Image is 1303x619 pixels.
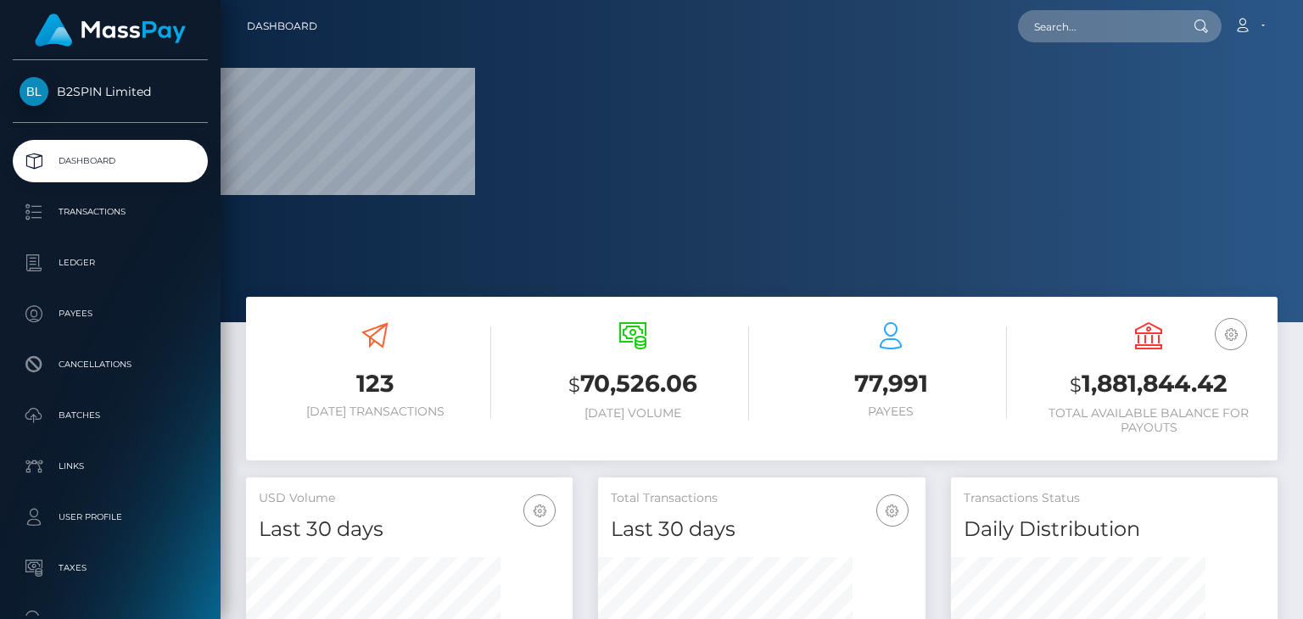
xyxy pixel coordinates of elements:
[964,490,1265,507] h5: Transactions Status
[20,555,201,581] p: Taxes
[611,490,912,507] h5: Total Transactions
[20,505,201,530] p: User Profile
[13,293,208,335] a: Payees
[13,140,208,182] a: Dashboard
[13,191,208,233] a: Transactions
[20,148,201,174] p: Dashboard
[259,490,560,507] h5: USD Volume
[20,454,201,479] p: Links
[247,8,317,44] a: Dashboard
[35,14,186,47] img: MassPay Logo
[13,496,208,538] a: User Profile
[259,404,491,419] h6: [DATE] Transactions
[20,352,201,377] p: Cancellations
[259,367,491,400] h3: 123
[20,250,201,276] p: Ledger
[611,515,912,544] h4: Last 30 days
[20,301,201,326] p: Payees
[1032,406,1265,435] h6: Total Available Balance for Payouts
[20,199,201,225] p: Transactions
[775,367,1007,400] h3: 77,991
[13,343,208,386] a: Cancellations
[20,403,201,428] p: Batches
[1070,373,1082,397] small: $
[13,242,208,284] a: Ledger
[13,84,208,99] span: B2SPIN Limited
[13,547,208,589] a: Taxes
[13,445,208,488] a: Links
[1018,10,1177,42] input: Search...
[259,515,560,544] h4: Last 30 days
[20,77,48,106] img: B2SPIN Limited
[517,367,749,402] h3: 70,526.06
[1032,367,1265,402] h3: 1,881,844.42
[964,515,1265,544] h4: Daily Distribution
[517,406,749,421] h6: [DATE] Volume
[13,394,208,437] a: Batches
[775,404,1007,419] h6: Payees
[568,373,580,397] small: $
